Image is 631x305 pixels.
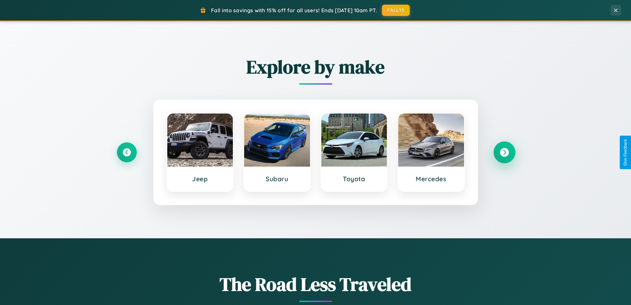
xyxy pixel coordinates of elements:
[405,175,457,183] h3: Mercedes
[174,175,227,183] h3: Jeep
[211,7,377,14] span: Fall into savings with 15% off for all users! Ends [DATE] 10am PT.
[251,175,303,183] h3: Subaru
[117,54,514,80] h2: Explore by make
[623,139,628,166] div: Give Feedback
[117,271,514,297] h1: The Road Less Traveled
[328,175,381,183] h3: Toyota
[382,5,410,16] button: FALL15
